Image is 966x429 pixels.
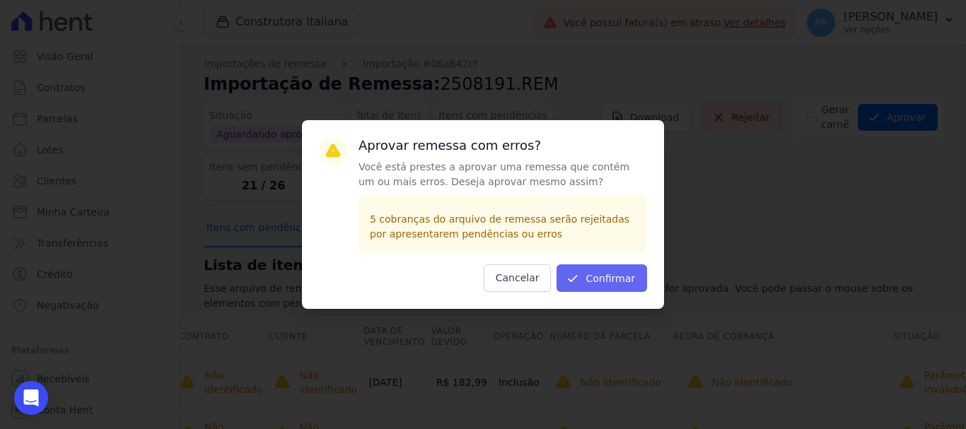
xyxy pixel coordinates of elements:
[359,160,647,189] p: Você está prestes a aprovar uma remessa que contém um ou mais erros. Deseja aprovar mesmo assim?
[14,381,48,415] div: Open Intercom Messenger
[370,212,636,242] p: 5 cobranças do arquivo de remessa serão rejeitadas por apresentarem pendências ou erros
[359,137,647,154] h3: Aprovar remessa com erros?
[557,264,647,292] button: Confirmar
[484,264,552,292] button: Cancelar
